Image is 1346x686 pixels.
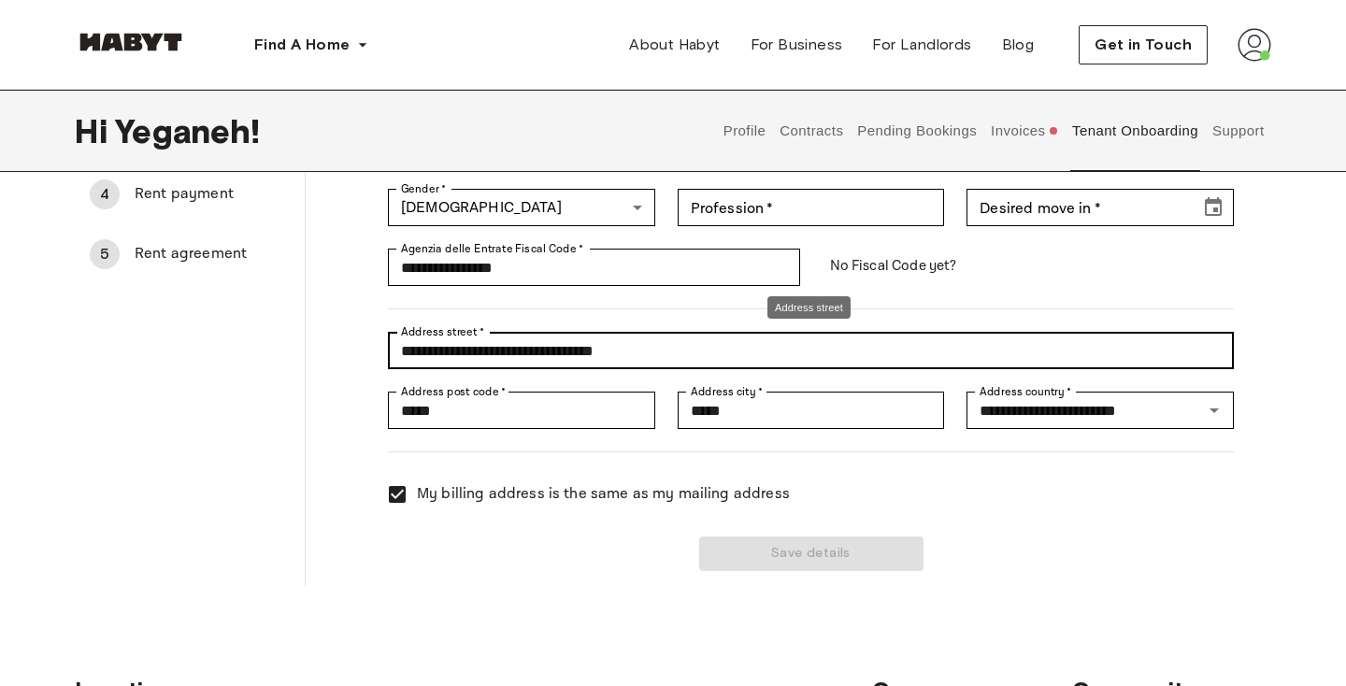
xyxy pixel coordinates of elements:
[1079,25,1208,64] button: Get in Touch
[417,483,790,506] span: My billing address is the same as my mailing address
[678,189,945,226] div: Profession
[401,180,446,197] label: Gender
[1002,34,1035,56] span: Blog
[90,179,120,209] div: 4
[614,26,735,64] a: About Habyt
[736,26,858,64] a: For Business
[90,239,120,269] div: 5
[980,383,1072,400] label: Address country
[1195,189,1232,226] button: Choose date
[388,189,655,226] div: [DEMOGRAPHIC_DATA]
[778,90,846,172] button: Contracts
[767,296,851,320] div: Address street
[716,90,1271,172] div: user profile tabs
[823,249,1234,283] p: No Fiscal Code yet?
[751,34,843,56] span: For Business
[75,172,305,217] div: 4Rent payment
[1201,397,1227,423] button: Open
[388,249,799,286] div: Agenzia delle Entrate Fiscal Code
[75,33,187,51] img: Habyt
[254,34,350,56] span: Find A Home
[75,232,305,277] div: 5Rent agreement
[135,243,290,265] span: Rent agreement
[1238,28,1271,62] img: avatar
[1095,34,1192,56] span: Get in Touch
[388,332,1234,369] div: Address street
[1210,90,1267,172] button: Support
[857,26,986,64] a: For Landlords
[135,183,290,206] span: Rent payment
[388,392,655,429] div: Address post code
[629,34,720,56] span: About Habyt
[872,34,971,56] span: For Landlords
[1070,90,1201,172] button: Tenant Onboarding
[239,26,383,64] button: Find A Home
[855,90,980,172] button: Pending Bookings
[691,383,763,400] label: Address city
[678,392,945,429] div: Address city
[987,26,1050,64] a: Blog
[989,90,1061,172] button: Invoices
[721,90,768,172] button: Profile
[115,111,260,150] span: Yeganeh !
[401,323,485,340] label: Address street
[75,111,115,150] span: Hi
[401,240,583,257] label: Agenzia delle Entrate Fiscal Code
[401,383,506,400] label: Address post code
